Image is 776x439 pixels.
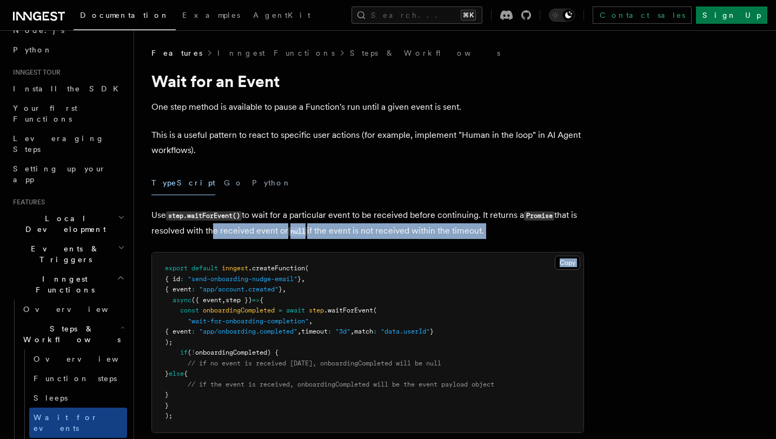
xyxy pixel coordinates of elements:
span: { event [165,328,191,335]
span: } [278,285,282,293]
button: Events & Triggers [9,239,127,269]
span: inngest [222,264,248,272]
a: Python [9,40,127,59]
button: Inngest Functions [9,269,127,300]
span: "wait-for-onboarding-completion" [188,317,309,325]
span: .createFunction [248,264,305,272]
span: await [286,307,305,314]
span: : [180,275,184,283]
code: step.waitForEvent() [166,211,242,221]
span: { [260,296,263,304]
span: : [191,285,195,293]
button: TypeScript [151,171,215,195]
a: Steps & Workflows [350,48,500,58]
span: Steps & Workflows [19,323,121,345]
a: Sleeps [29,388,127,408]
code: null [288,227,307,236]
span: } [297,275,301,283]
span: Node.js [13,26,64,35]
span: Events & Triggers [9,243,118,265]
p: One step method is available to pause a Function's run until a given event is sent. [151,99,584,115]
span: ); [165,338,173,346]
span: match [354,328,373,335]
span: Documentation [80,11,169,19]
span: timeout [301,328,328,335]
p: This is a useful pattern to react to specific user actions (for example, implement "Human in the ... [151,128,584,158]
span: "app/account.created" [199,285,278,293]
span: ( [305,264,309,272]
span: Features [151,48,202,58]
span: if [180,349,188,356]
span: Your first Functions [13,104,77,123]
a: Overview [29,349,127,369]
span: } [165,391,169,398]
span: { id [165,275,180,283]
span: default [191,264,218,272]
span: // if the event is received, onboardingCompleted will be the event payload object [188,381,494,388]
kbd: ⌘K [461,10,476,21]
h1: Wait for an Event [151,71,584,91]
button: Local Development [9,209,127,239]
span: ); [165,412,173,420]
span: } [165,402,169,409]
span: Sleeps [34,394,68,402]
button: Toggle dark mode [549,9,575,22]
span: , [350,328,354,335]
a: Install the SDK [9,79,127,98]
span: Overview [34,355,145,363]
span: export [165,264,188,272]
span: => [252,296,260,304]
span: : [373,328,377,335]
a: Contact sales [593,6,692,24]
span: = [278,307,282,314]
span: step }) [225,296,252,304]
span: step [309,307,324,314]
span: , [309,317,313,325]
span: Function steps [34,374,117,383]
span: async [173,296,191,304]
span: "send-onboarding-nudge-email" [188,275,297,283]
button: Go [224,171,243,195]
a: Node.js [9,21,127,40]
span: Features [9,198,45,207]
button: Python [252,171,291,195]
a: Setting up your app [9,159,127,189]
span: Setting up your app [13,164,106,184]
span: onboardingCompleted) { [195,349,278,356]
span: { [184,370,188,377]
span: ({ event [191,296,222,304]
a: AgentKit [247,3,317,29]
span: , [282,285,286,293]
span: ( [188,349,191,356]
span: AgentKit [253,11,310,19]
span: Leveraging Steps [13,134,104,154]
span: "app/onboarding.completed" [199,328,297,335]
span: Examples [182,11,240,19]
p: Use to wait for a particular event to be received before continuing. It returns a that is resolve... [151,208,584,239]
span: .waitForEvent [324,307,373,314]
span: ( [373,307,377,314]
a: Inngest Functions [217,48,335,58]
span: { event [165,285,191,293]
span: } [430,328,434,335]
span: , [222,296,225,304]
span: Wait for events [34,413,98,433]
button: Steps & Workflows [19,319,127,349]
span: onboardingCompleted [203,307,275,314]
span: Overview [23,305,135,314]
a: Function steps [29,369,127,388]
span: "3d" [335,328,350,335]
span: , [297,328,301,335]
a: Sign Up [696,6,767,24]
span: Local Development [9,213,118,235]
code: Promise [524,211,554,221]
button: Search...⌘K [351,6,482,24]
span: Inngest Functions [9,274,117,295]
span: : [328,328,331,335]
span: else [169,370,184,377]
a: Documentation [74,3,176,30]
span: "data.userId" [381,328,430,335]
span: Python [13,45,52,54]
a: Overview [19,300,127,319]
a: Leveraging Steps [9,129,127,159]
